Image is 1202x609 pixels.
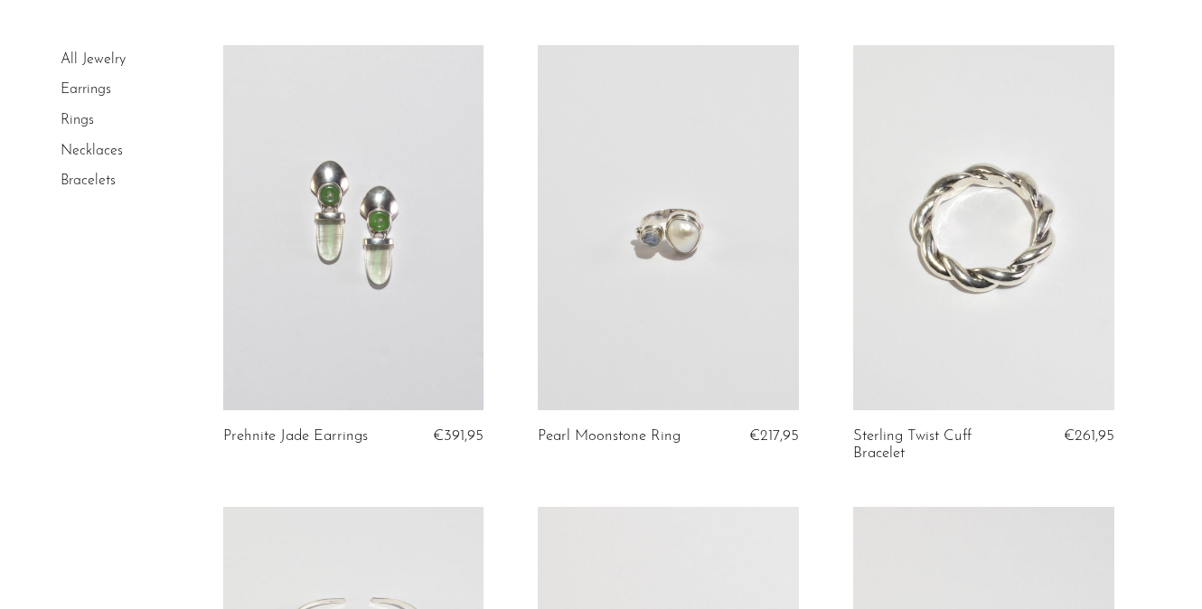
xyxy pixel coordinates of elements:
[61,82,111,97] a: Earrings
[433,428,484,444] span: €391,95
[853,428,1025,462] a: Sterling Twist Cuff Bracelet
[61,144,123,158] a: Necklaces
[223,428,368,445] a: Prehnite Jade Earrings
[61,113,94,127] a: Rings
[61,173,116,188] a: Bracelets
[749,428,799,444] span: €217,95
[61,52,126,67] a: All Jewelry
[1064,428,1114,444] span: €261,95
[538,428,681,445] a: Pearl Moonstone Ring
